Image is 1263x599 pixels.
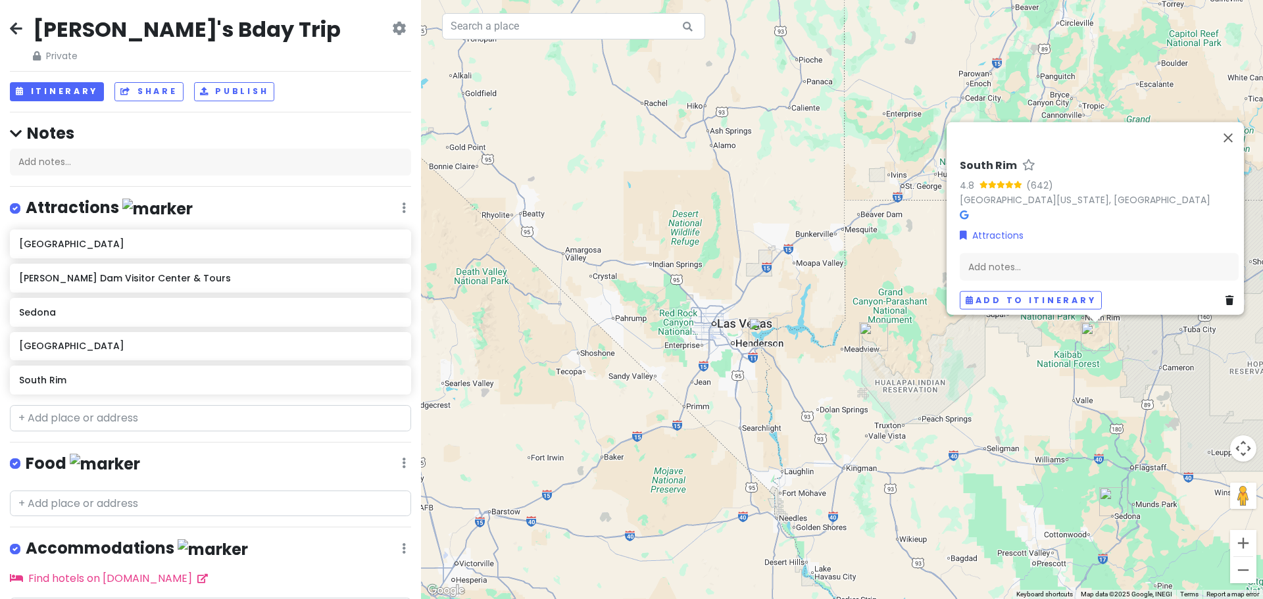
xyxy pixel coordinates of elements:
img: marker [122,199,193,219]
button: Publish [194,82,275,101]
h4: Food [26,453,140,475]
span: Private [33,49,341,63]
h2: [PERSON_NAME]'s Bday Trip [33,16,341,43]
span: Map data ©2025 Google, INEGI [1081,590,1172,598]
button: Map camera controls [1230,435,1256,462]
a: Open this area in Google Maps (opens a new window) [424,582,468,599]
a: Delete place [1226,293,1239,307]
input: + Add place or address [10,491,411,517]
a: Report a map error [1206,590,1259,598]
button: Add to itinerary [960,291,1102,310]
h6: [GEOGRAPHIC_DATA] [19,340,401,352]
img: Google [424,582,468,599]
a: Terms (opens in new tab) [1180,590,1199,598]
img: marker [70,454,140,474]
button: Share [114,82,183,101]
h6: [GEOGRAPHIC_DATA] [19,238,401,250]
div: Add notes... [10,149,411,176]
div: South Rim [1081,322,1110,351]
button: Keyboard shortcuts [1016,590,1073,599]
h6: South Rim [960,158,1017,172]
button: Zoom out [1230,557,1256,583]
button: Drag Pegman onto the map to open Street View [1230,483,1256,509]
h4: Accommodations [26,538,248,560]
h6: Sedona [19,306,401,318]
h6: [PERSON_NAME] Dam Visitor Center & Tours [19,272,401,284]
h6: South Rim [19,374,401,386]
h4: Notes [10,123,411,143]
div: (642) [1026,178,1053,192]
input: Search a place [442,13,705,39]
button: Itinerary [10,82,104,101]
input: + Add place or address [10,405,411,431]
div: 4.8 [960,178,979,192]
a: Find hotels on [DOMAIN_NAME] [10,571,208,586]
div: Add notes... [960,252,1239,280]
h4: Attractions [26,197,193,219]
div: Hoover Dam Visitor Center & Tours [749,318,778,347]
i: Google Maps [960,210,968,219]
div: Grand Canyon West [859,322,888,351]
img: marker [178,539,248,560]
button: Zoom in [1230,530,1256,556]
button: Close [1212,122,1244,153]
a: Attractions [960,228,1024,242]
a: [GEOGRAPHIC_DATA][US_STATE], [GEOGRAPHIC_DATA] [960,193,1210,206]
div: Sedona [1099,487,1128,516]
a: Star place [1022,158,1035,172]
